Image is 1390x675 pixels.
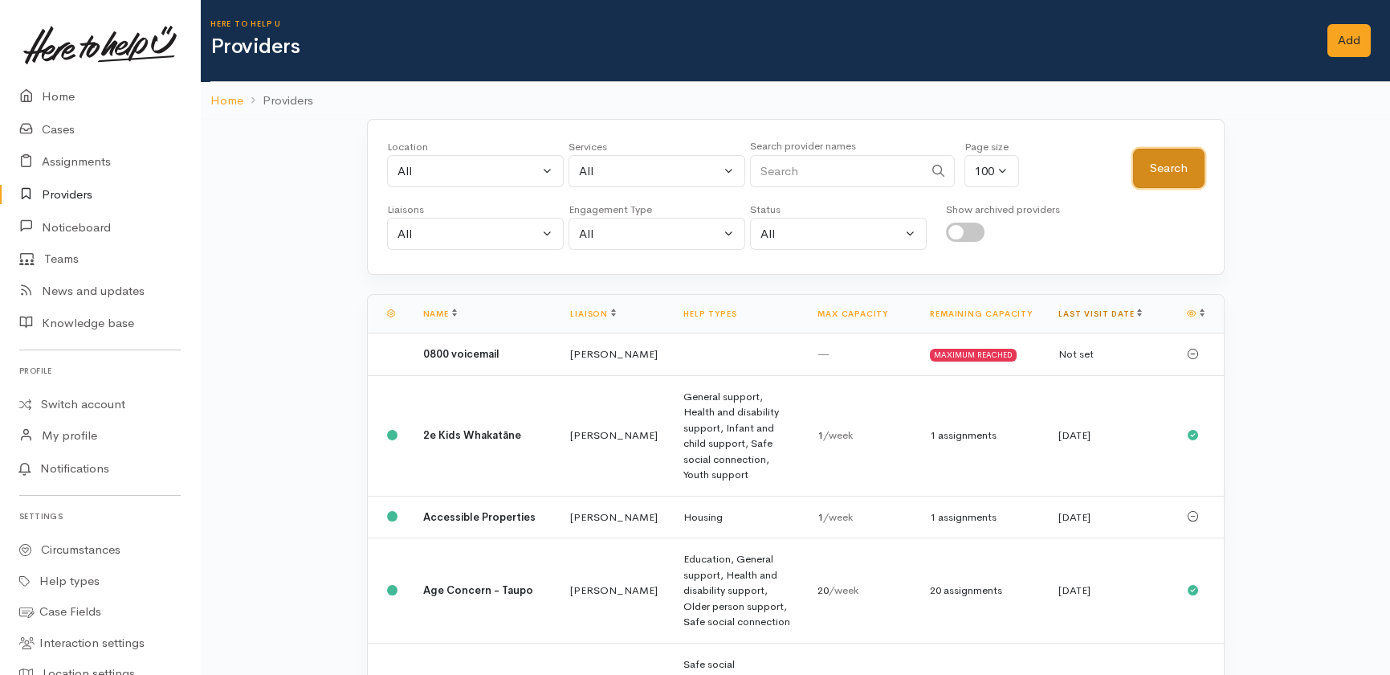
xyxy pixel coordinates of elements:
[829,583,858,597] span: /week
[823,428,853,442] span: /week
[387,139,564,155] div: Location
[817,583,904,599] div: 20
[569,155,745,188] button: All
[210,35,1308,59] h1: Providers
[557,333,671,376] td: [PERSON_NAME]
[397,225,539,243] div: All
[19,505,181,527] h6: Settings
[397,162,539,181] div: All
[243,92,313,110] li: Providers
[760,225,902,243] div: All
[557,375,671,496] td: [PERSON_NAME]
[817,347,830,361] span: —
[817,427,904,444] div: 1
[1046,538,1174,644] td: [DATE]
[569,139,745,155] div: Services
[569,218,745,251] button: All
[750,218,927,251] button: All
[946,202,1060,218] div: Show archived providers
[817,309,888,319] a: Max capacity
[423,510,536,524] b: Accessible Properties
[387,155,564,188] button: All
[750,155,923,188] input: Search
[423,583,533,597] b: Age Concern - Taupo
[201,82,1390,120] nav: breadcrumb
[423,309,457,319] a: Name
[570,309,616,319] a: Liaison
[579,225,720,243] div: All
[930,509,1033,526] div: 1 assignments
[1046,375,1174,496] td: [DATE]
[557,496,671,538] td: [PERSON_NAME]
[671,538,805,644] td: Education, General support, Health and disability support, Older person support, Safe social conn...
[423,428,521,442] b: 2e Kids Whakatāne
[964,139,1019,155] div: Page size
[930,427,1033,444] div: 1 assignments
[671,496,805,538] td: Housing
[930,309,1032,319] a: Remaining capacity
[817,509,904,526] div: 1
[671,375,805,496] td: General support, Health and disability support, Infant and child support, Safe social connection,...
[1058,309,1142,319] a: Last visit date
[387,218,564,251] button: All
[423,347,499,361] b: 0800 voicemail
[930,583,1033,599] div: 20 assignments
[964,155,1019,188] button: 100
[557,538,671,644] td: [PERSON_NAME]
[569,202,745,218] div: Engagement Type
[750,202,927,218] div: Status
[1046,333,1174,376] td: Not set
[210,92,243,110] a: Home
[930,349,1017,362] div: MAXIMUM REACHED
[19,360,181,382] h6: Profile
[683,309,736,319] a: Help types
[1133,149,1205,188] button: Search
[750,139,856,153] small: Search provider names
[1046,496,1174,538] td: [DATE]
[210,19,1308,28] h6: Here to help u
[1327,24,1371,57] a: Add
[823,510,853,524] span: /week
[975,162,994,181] div: 100
[387,202,564,218] div: Liaisons
[579,162,720,181] div: All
